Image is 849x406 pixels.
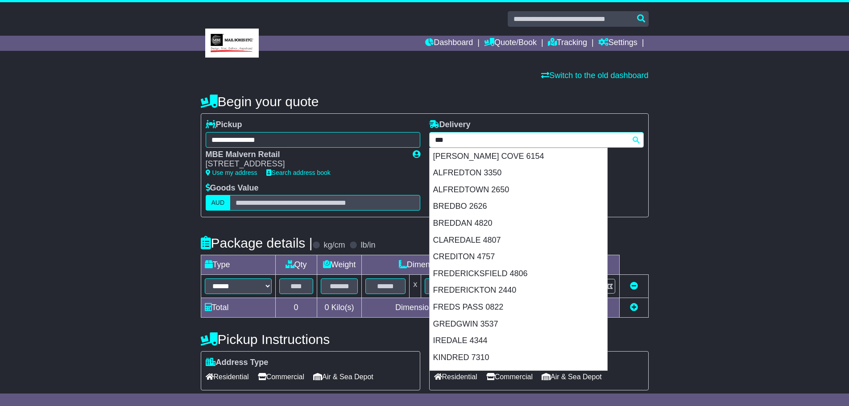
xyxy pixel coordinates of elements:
typeahead: Please provide city [429,132,644,148]
div: FREDERICKSFIELD 4806 [430,265,607,282]
label: AUD [206,195,231,211]
td: Qty [275,255,317,275]
div: BREDDAN 4820 [430,215,607,232]
span: Commercial [486,370,533,384]
a: Dashboard [425,36,473,51]
td: Dimensions (L x W x H) [362,255,528,275]
div: ALFREDTOWN 2650 [430,182,607,199]
label: Goods Value [206,183,259,193]
span: Residential [434,370,477,384]
div: CLAREDALE 4807 [430,232,607,249]
a: Tracking [548,36,587,51]
a: Use my address [206,169,257,176]
a: Quote/Book [484,36,537,51]
span: Air & Sea Depot [542,370,602,384]
label: kg/cm [323,240,345,250]
h4: Package details | [201,236,313,250]
h4: Begin your quote [201,94,649,109]
td: Kilo(s) [317,298,362,318]
a: Search address book [266,169,331,176]
label: Delivery [429,120,471,130]
div: [PERSON_NAME] COVE 6154 [430,148,607,165]
a: Switch to the old dashboard [541,71,648,80]
td: x [410,275,421,298]
h4: Pickup Instructions [201,332,420,347]
div: BREDBO 2626 [430,198,607,215]
td: Dimensions in Centimetre(s) [362,298,528,318]
label: Address Type [206,358,269,368]
td: Type [201,255,275,275]
a: Remove this item [630,282,638,290]
div: IREDALE 4344 [430,332,607,349]
div: MBE Malvern Retail [206,150,404,160]
span: Air & Sea Depot [313,370,373,384]
a: Settings [598,36,638,51]
span: Commercial [258,370,304,384]
label: lb/in [360,240,375,250]
td: Total [201,298,275,318]
div: GREDGWIN 3537 [430,316,607,333]
div: FREDERICKTON 2440 [430,282,607,299]
div: FREDS PASS 0822 [430,299,607,316]
span: Residential [206,370,249,384]
img: MBE Malvern [205,29,259,58]
div: [STREET_ADDRESS] [206,159,404,169]
div: CREDITON 4757 [430,249,607,265]
a: Add new item [630,303,638,312]
div: [PERSON_NAME] 3333 [430,366,607,383]
label: Pickup [206,120,242,130]
div: KINDRED 7310 [430,349,607,366]
span: 0 [324,303,329,312]
td: 0 [275,298,317,318]
div: ALFREDTON 3350 [430,165,607,182]
td: Weight [317,255,362,275]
